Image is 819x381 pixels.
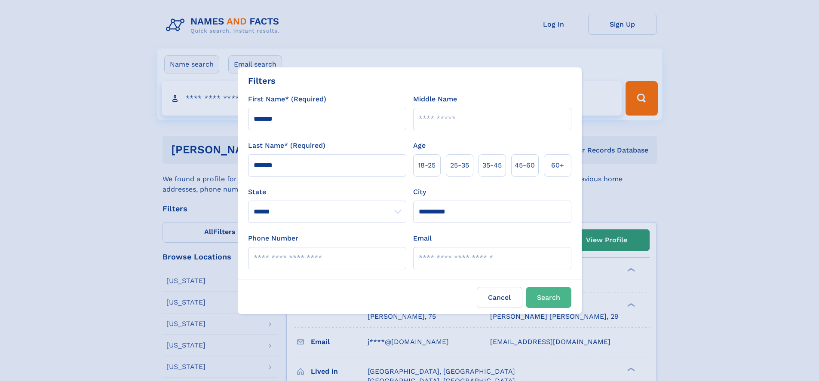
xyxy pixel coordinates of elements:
[413,187,426,197] label: City
[482,160,502,171] span: 35‑45
[248,233,298,244] label: Phone Number
[418,160,436,171] span: 18‑25
[413,94,457,104] label: Middle Name
[413,233,432,244] label: Email
[413,140,426,151] label: Age
[248,140,325,151] label: Last Name* (Required)
[515,160,535,171] span: 45‑60
[248,187,406,197] label: State
[248,74,276,87] div: Filters
[551,160,564,171] span: 60+
[526,287,571,308] button: Search
[477,287,522,308] label: Cancel
[450,160,469,171] span: 25‑35
[248,94,326,104] label: First Name* (Required)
